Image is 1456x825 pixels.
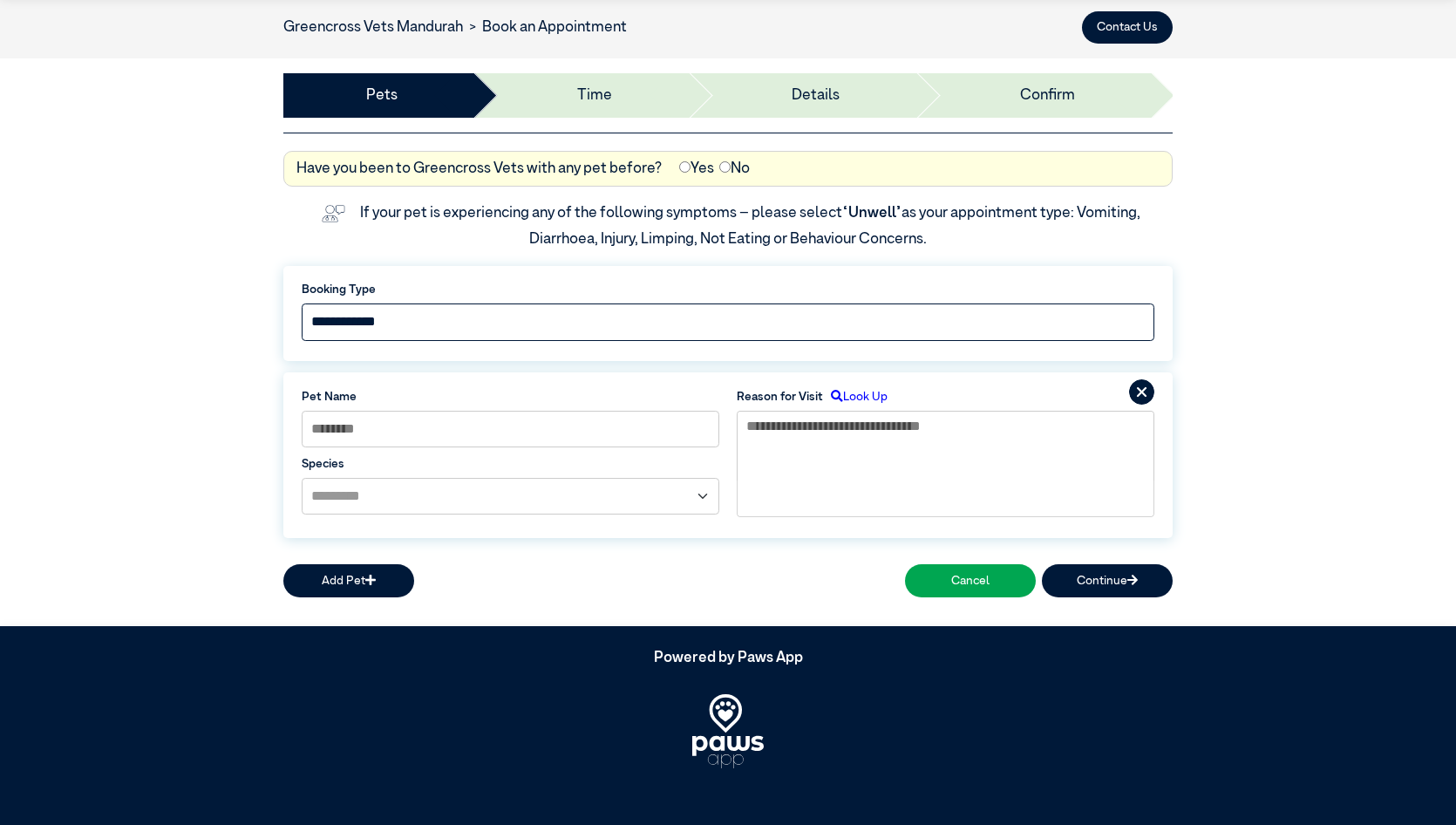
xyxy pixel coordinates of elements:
[842,206,901,221] span: “Unwell”
[283,564,414,597] button: Add Pet
[360,206,1143,247] label: If your pet is experiencing any of the following symptoms – please select as your appointment typ...
[366,85,398,107] a: Pets
[283,17,627,39] nav: breadcrumb
[463,17,627,39] li: Book an Appointment
[283,20,463,35] a: Greencross Vets Mandurah
[283,651,1173,668] h5: Powered by Paws App
[692,695,764,769] img: PawsApp
[302,388,719,406] label: Pet Name
[1042,564,1173,597] button: Continue
[905,564,1036,597] button: Cancel
[679,161,691,173] input: Yes
[316,199,351,228] img: vet
[302,281,1154,298] label: Booking Type
[296,158,662,181] label: Have you been to Greencross Vets with any pet before?
[719,161,731,173] input: No
[823,388,888,406] label: Look Up
[302,455,719,473] label: Species
[1082,11,1173,44] button: Contact Us
[737,388,823,406] label: Reason for Visit
[679,158,714,181] label: Yes
[719,158,750,181] label: No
